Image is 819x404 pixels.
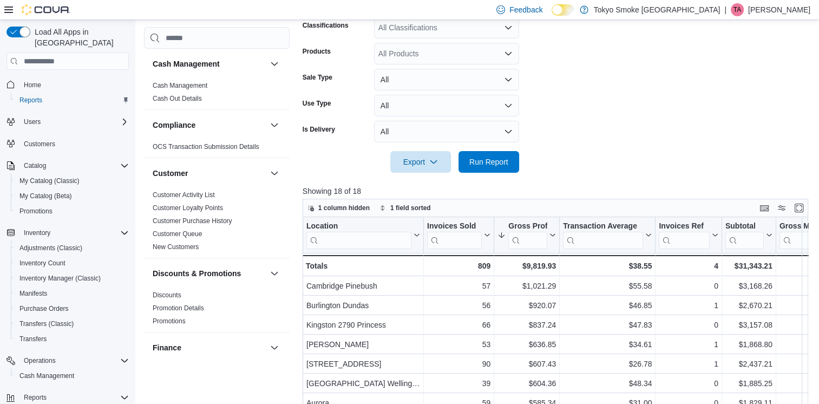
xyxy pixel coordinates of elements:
div: Totals [306,259,420,272]
a: Customer Loyalty Points [153,204,223,212]
button: Gross Profit [497,221,556,249]
h3: Customer [153,168,188,179]
p: | [724,3,726,16]
p: Tokyo Smoke [GEOGRAPHIC_DATA] [594,3,720,16]
button: Location [306,221,420,249]
button: Invoices Ref [659,221,718,249]
label: Sale Type [303,73,332,82]
span: Cash Out Details [153,94,202,103]
span: Home [24,81,41,89]
button: My Catalog (Classic) [11,173,133,188]
div: $47.83 [563,318,652,331]
label: Use Type [303,99,331,108]
span: New Customers [153,243,199,251]
div: $38.55 [563,259,652,272]
h3: Compliance [153,120,195,131]
a: Promotion Details [153,304,204,312]
button: Users [19,115,45,128]
div: Invoices Sold [427,221,482,232]
div: $46.85 [563,299,652,312]
div: 0 [659,377,718,390]
button: Invoices Sold [427,221,490,249]
span: Transfers (Classic) [19,320,74,328]
button: Open list of options [504,49,513,58]
a: Inventory Count [15,257,70,270]
a: Transfers [15,333,51,346]
span: 1 column hidden [318,204,370,212]
a: Promotions [153,317,186,325]
a: Adjustments (Classic) [15,242,87,255]
div: Invoices Ref [659,221,709,249]
button: Enter fullscreen [792,201,805,214]
span: Customer Purchase History [153,217,232,225]
span: Customers [19,137,129,151]
a: Customers [19,138,60,151]
div: Gross Profit [508,221,547,232]
div: $604.36 [497,377,556,390]
div: 0 [659,279,718,292]
button: My Catalog (Beta) [11,188,133,204]
button: Discounts & Promotions [268,267,281,280]
button: Inventory [2,225,133,240]
label: Is Delivery [303,125,335,134]
span: Customer Queue [153,230,202,238]
a: Customer Queue [153,230,202,238]
a: Promotions [15,205,57,218]
button: Users [2,114,133,129]
a: My Catalog (Classic) [15,174,84,187]
p: Showing 18 of 18 [303,186,814,197]
button: 1 column hidden [303,201,374,214]
label: Classifications [303,21,349,30]
span: Operations [24,356,56,365]
span: Adjustments (Classic) [15,242,129,255]
a: Cash Out Details [153,95,202,102]
span: Inventory Manager (Classic) [15,272,129,285]
div: 56 [427,299,490,312]
button: Transfers (Classic) [11,316,133,331]
button: Purchase Orders [11,301,133,316]
span: Reports [19,391,129,404]
img: Cova [22,4,70,15]
div: 53 [427,338,490,351]
p: [PERSON_NAME] [748,3,810,16]
div: $607.43 [497,357,556,370]
button: Inventory Count [11,256,133,271]
h3: Discounts & Promotions [153,268,241,279]
div: [PERSON_NAME] [306,338,420,351]
button: Inventory [19,226,55,239]
button: Compliance [268,119,281,132]
div: $48.34 [563,377,652,390]
span: Reports [19,96,42,105]
button: Adjustments (Classic) [11,240,133,256]
button: Export [390,151,451,173]
div: 809 [427,259,490,272]
div: 1 [659,299,718,312]
div: $920.07 [497,299,556,312]
a: Discounts [153,291,181,299]
span: Promotions [153,317,186,325]
a: Manifests [15,287,51,300]
div: Location [306,221,411,249]
span: Cash Management [153,81,207,90]
span: Adjustments (Classic) [19,244,82,252]
span: Operations [19,354,129,367]
label: Products [303,47,331,56]
button: Compliance [153,120,266,131]
div: Location [306,221,411,232]
button: Discounts & Promotions [153,268,266,279]
div: Cambridge Pinebush [306,279,420,292]
span: Inventory Count [15,257,129,270]
a: Transfers (Classic) [15,317,78,330]
button: Home [2,76,133,92]
span: Inventory [24,229,50,237]
div: 1 [659,357,718,370]
div: Gross Profit [508,221,547,249]
button: Subtotal [725,221,772,249]
div: $1,021.29 [497,279,556,292]
button: Finance [153,342,266,353]
span: Customers [24,140,55,148]
div: Invoices Ref [659,221,709,232]
span: OCS Transaction Submission Details [153,142,259,151]
button: Customer [268,167,281,180]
